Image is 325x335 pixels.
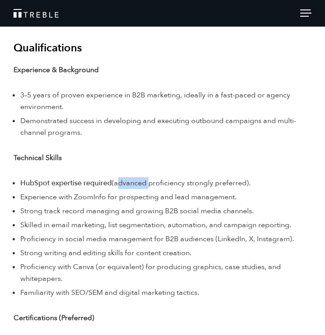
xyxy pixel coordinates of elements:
b: HubSpot expertise required [20,178,112,188]
b: Certifications (Preferred) [14,313,94,323]
span: Familiarity with SEO/SEM and digital marketing tactics. [20,288,199,298]
span: Experience with ZoomInfo for prospecting and lead management. [20,192,237,202]
b: Experience & Background [14,65,99,75]
span: 3–5 years of proven experience in B2B marketing, ideally in a fast-paced or agency environment. [20,90,290,112]
img: Treble logo [14,9,59,18]
span: Proficiency with Canva (or equivalent) for producing graphics, case studies, and whitepapers. [20,262,281,284]
b: Qualifications [14,41,82,55]
span: Strong writing and editing skills for content creation. [20,248,192,258]
span: Demonstrated success in developing and executing outbound campaigns and multi-channel programs. [20,116,296,138]
b: Technical Skills [14,153,62,163]
span: Proficiency in social media management for B2B audiences (LinkedIn, X, Instagram). [20,234,294,244]
span: (advanced proficiency strongly preferred). [112,178,251,188]
span: Strong track record managing and growing B2B social media channels. [20,206,254,216]
span: Skilled in email marketing, list segmentation, automation, and campaign reporting. [20,220,291,230]
a: Treble Homepage [14,9,311,18]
